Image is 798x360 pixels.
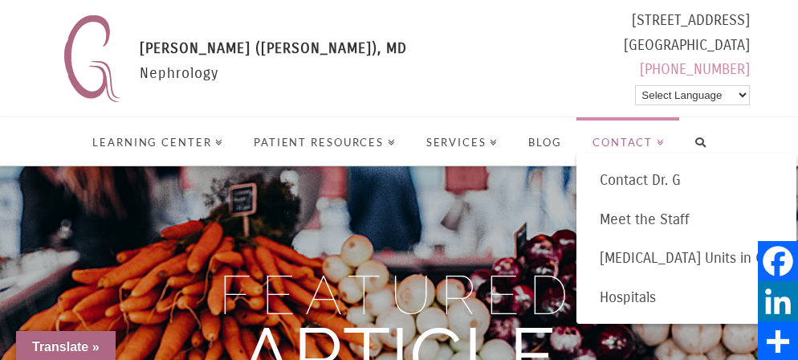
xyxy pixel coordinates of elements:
[624,82,750,108] div: Powered by
[600,288,656,306] span: Hospitals
[758,281,798,321] a: LinkedIn
[426,137,499,148] span: Services
[635,85,750,105] select: Language Translate Widget
[512,117,576,166] a: Blog
[56,8,128,108] img: Nephrology
[600,171,681,189] span: Contact Dr. G
[238,117,410,166] a: Patient Resources
[576,278,796,317] a: Hospitals
[576,200,796,239] a: Meet the Staff
[140,39,407,57] span: [PERSON_NAME] ([PERSON_NAME]), MD
[92,137,223,148] span: Learning Center
[76,117,238,166] a: Learning Center
[600,249,773,267] span: [MEDICAL_DATA] Units in OC
[576,239,796,278] a: [MEDICAL_DATA] Units in OC
[624,8,750,88] div: [STREET_ADDRESS] [GEOGRAPHIC_DATA]
[32,340,100,354] span: Translate »
[528,137,562,148] span: Blog
[640,60,750,78] a: [PHONE_NUMBER]
[600,211,690,228] span: Meet the Staff
[254,137,395,148] span: Patient Resources
[576,161,796,200] a: Contact Dr. G
[592,137,665,148] span: Contact
[758,241,798,281] a: Facebook
[410,117,513,166] a: Services
[576,117,679,166] a: Contact
[140,36,407,108] div: Nephrology
[219,244,577,346] div: FEATURED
